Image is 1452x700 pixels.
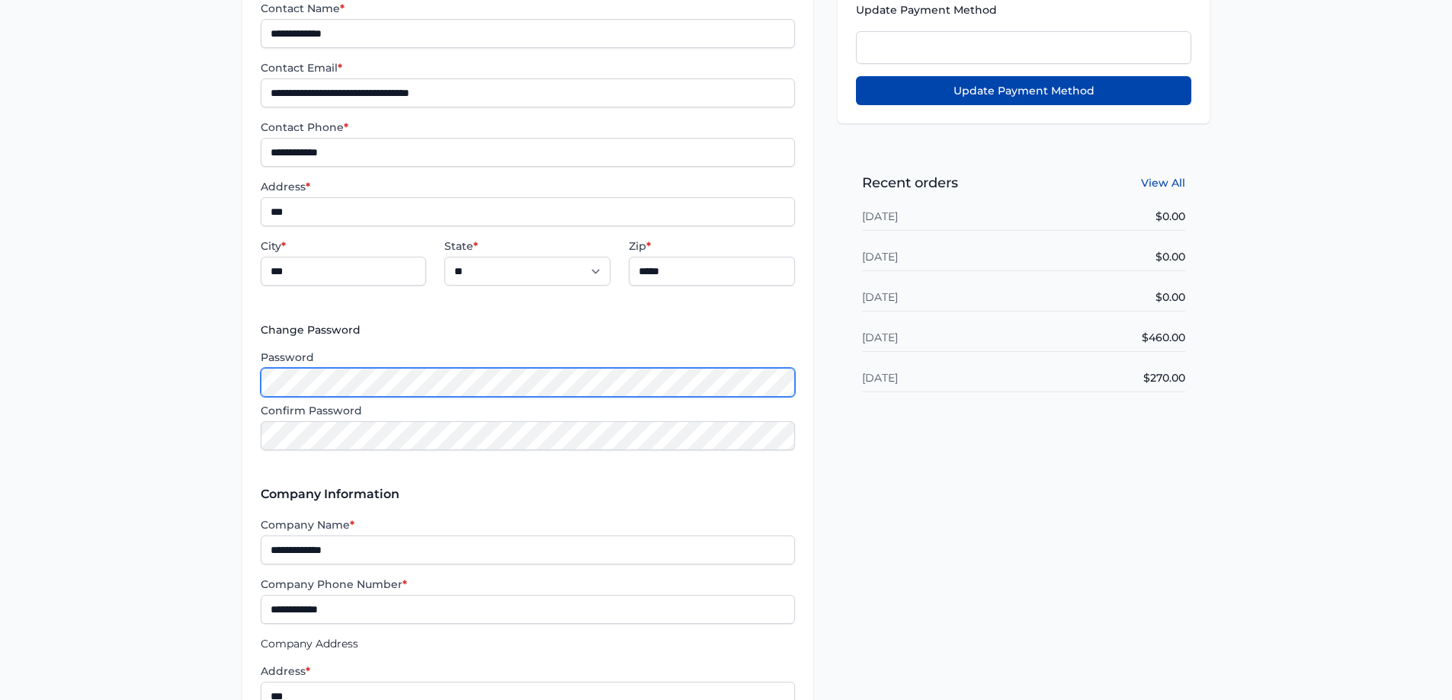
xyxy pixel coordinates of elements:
label: Confirm Password [261,403,795,418]
p: Company Address [261,636,795,651]
a: [DATE] [862,290,898,304]
label: Password [261,350,795,365]
dd: $460.00 [1142,330,1185,345]
label: Contact Email [261,60,795,75]
h2: Company Information [261,462,795,505]
label: Company Phone Number [261,577,795,592]
span: Update Payment Method [954,83,1095,98]
label: Company Name [261,517,795,532]
span: Change Password [261,322,795,337]
a: [DATE] [862,331,898,344]
a: [DATE] [862,250,898,264]
dd: $0.00 [1156,249,1185,264]
label: Address [261,179,795,194]
dd: $0.00 [1156,289,1185,305]
label: Zip [629,238,795,254]
label: Address [261,663,795,679]
label: State [444,238,611,254]
a: [DATE] [862,209,898,223]
button: Update Payment Method [856,76,1192,105]
label: City [261,238,427,254]
a: [DATE] [862,371,898,385]
dd: $0.00 [1156,209,1185,224]
span: Update Payment Method [856,3,997,17]
label: Contact Name [261,1,795,16]
label: Contact Phone [261,120,795,135]
a: View All [1141,175,1185,190]
dd: $270.00 [1143,370,1185,385]
h2: Recent orders [862,172,958,193]
iframe: Secure card payment input frame [863,41,1185,54]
